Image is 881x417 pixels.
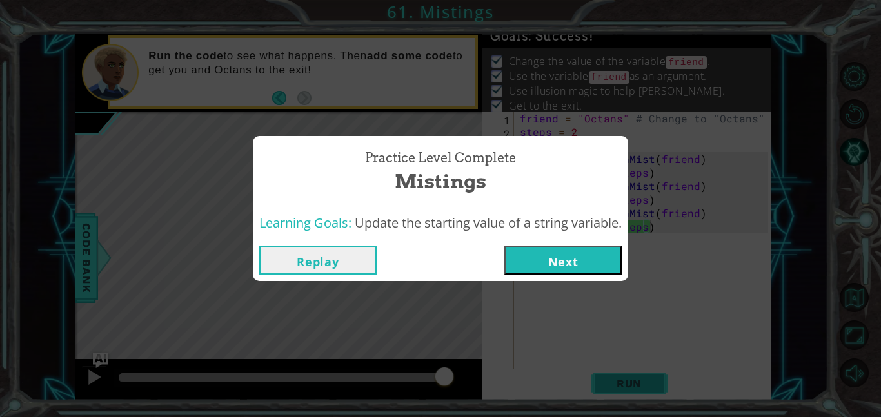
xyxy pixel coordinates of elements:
button: Next [504,246,622,275]
span: Update the starting value of a string variable. [355,214,622,231]
button: Replay [259,246,377,275]
span: Learning Goals: [259,214,351,231]
span: Mistings [395,168,486,195]
span: Practice Level Complete [365,149,516,168]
